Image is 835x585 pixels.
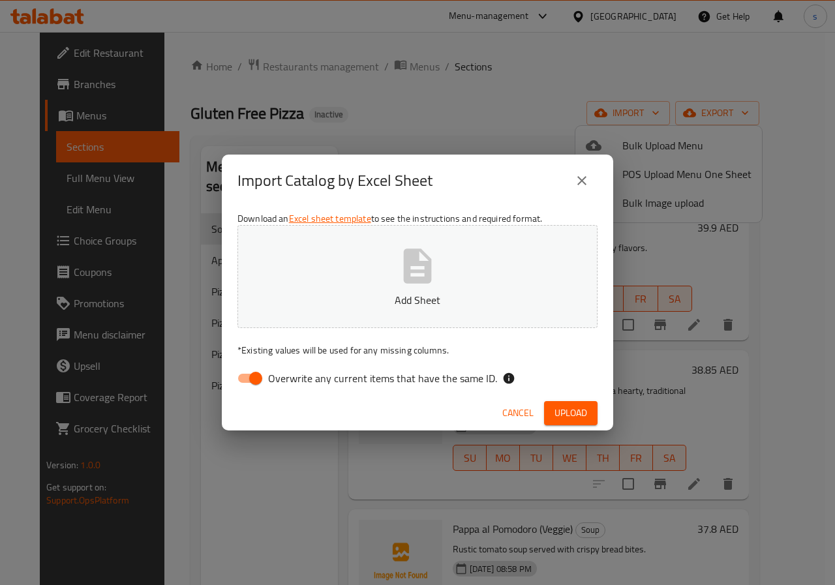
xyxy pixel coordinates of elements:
a: Excel sheet template [289,210,371,227]
h2: Import Catalog by Excel Sheet [237,170,433,191]
button: Upload [544,401,598,425]
button: Add Sheet [237,225,598,328]
p: Existing values will be used for any missing columns. [237,344,598,357]
span: Overwrite any current items that have the same ID. [268,370,497,386]
span: Upload [554,405,587,421]
span: Cancel [502,405,534,421]
div: Download an to see the instructions and required format. [222,207,613,396]
button: Cancel [497,401,539,425]
p: Add Sheet [258,292,577,308]
button: close [566,165,598,196]
svg: If the overwrite option isn't selected, then the items that match an existing ID will be ignored ... [502,372,515,385]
